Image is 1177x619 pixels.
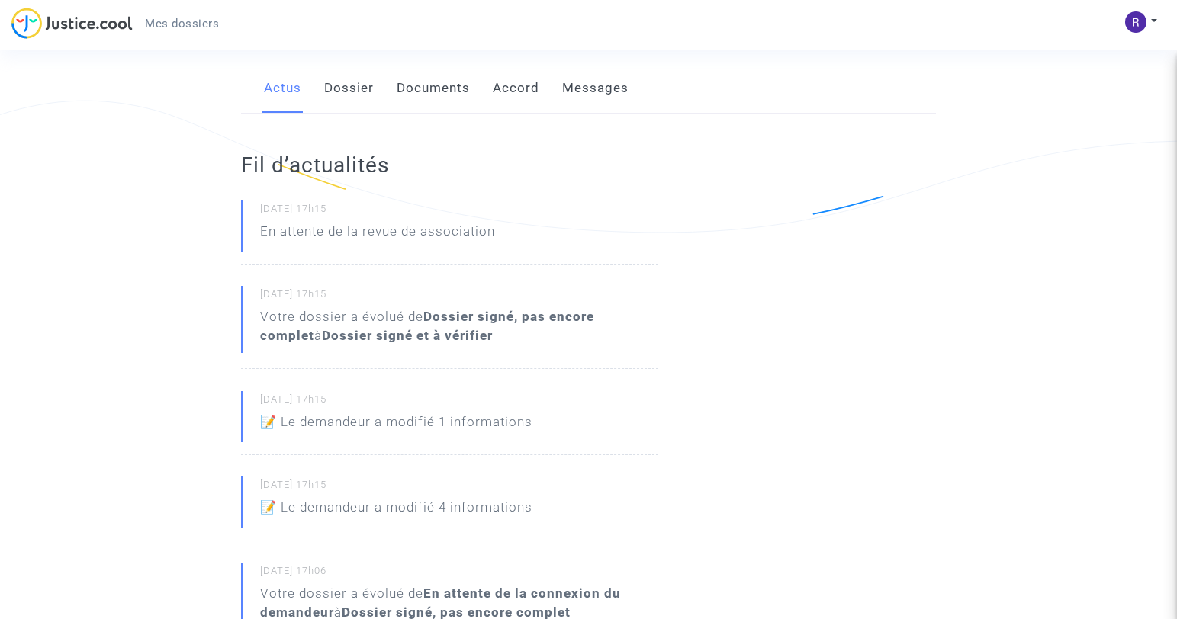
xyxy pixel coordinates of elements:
small: [DATE] 17h15 [260,202,658,222]
p: En attente de la revue de association [260,222,495,249]
h2: Fil d’actualités [241,152,658,178]
a: Mes dossiers [133,12,231,35]
a: Dossier [324,63,374,114]
img: jc-logo.svg [11,8,133,39]
a: Actus [264,63,301,114]
div: Votre dossier a évolué de à [260,307,658,345]
small: [DATE] 17h06 [260,564,658,584]
p: 📝 Le demandeur a modifié 1 informations [260,412,532,439]
p: 📝 Le demandeur a modifié 4 informations [260,498,532,524]
small: [DATE] 17h15 [260,393,658,412]
b: Dossier signé et à vérifier [322,328,493,343]
a: Messages [562,63,629,114]
a: Documents [397,63,470,114]
img: ACg8ocJvt_8Pswt3tJqs4mXYYjOGlVcWuM4UY9fJi0Ej-o0OmgE6GQ=s96-c [1125,11,1146,33]
b: Dossier signé, pas encore complet [260,309,594,343]
span: Mes dossiers [145,17,219,30]
a: Accord [493,63,539,114]
small: [DATE] 17h15 [260,287,658,307]
small: [DATE] 17h15 [260,478,658,498]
